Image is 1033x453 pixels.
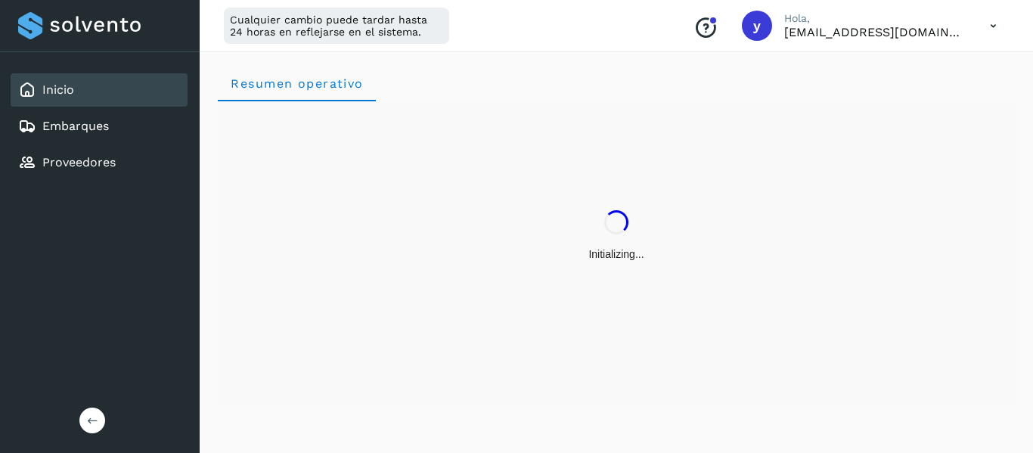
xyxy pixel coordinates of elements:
[230,76,364,91] span: Resumen operativo
[42,82,74,97] a: Inicio
[11,110,188,143] div: Embarques
[11,146,188,179] div: Proveedores
[42,119,109,133] a: Embarques
[784,12,966,25] p: Hola,
[224,8,449,44] div: Cualquier cambio puede tardar hasta 24 horas en reflejarse en el sistema.
[11,73,188,107] div: Inicio
[42,155,116,169] a: Proveedores
[784,25,966,39] p: yortega@niagarawater.com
